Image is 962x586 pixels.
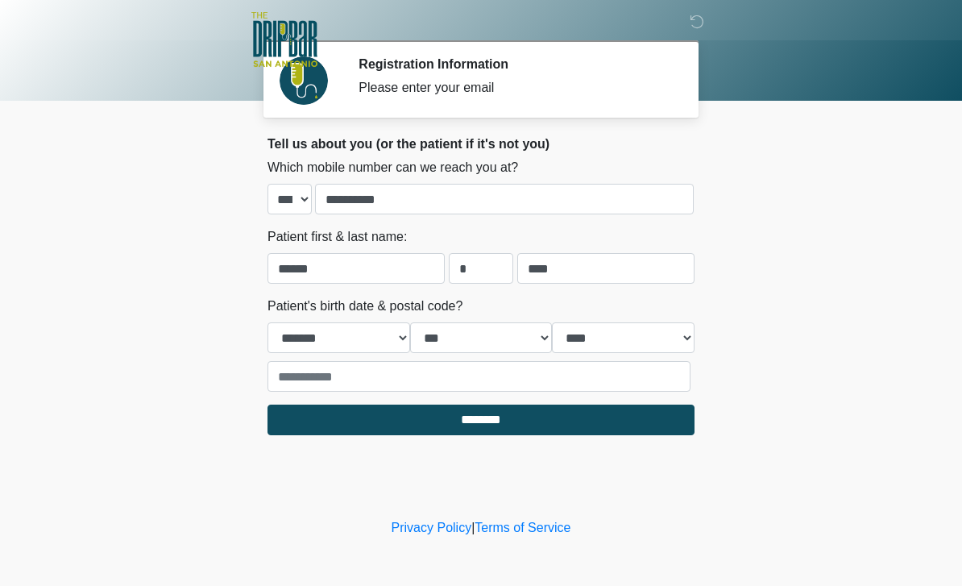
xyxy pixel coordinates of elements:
[267,158,518,177] label: Which mobile number can we reach you at?
[471,521,475,534] a: |
[475,521,570,534] a: Terms of Service
[267,297,462,316] label: Patient's birth date & postal code?
[280,56,328,105] img: Agent Avatar
[267,136,695,152] h2: Tell us about you (or the patient if it's not you)
[392,521,472,534] a: Privacy Policy
[359,78,670,98] div: Please enter your email
[251,12,317,69] img: The DRIPBaR - San Antonio Fossil Creek Logo
[267,227,407,247] label: Patient first & last name:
